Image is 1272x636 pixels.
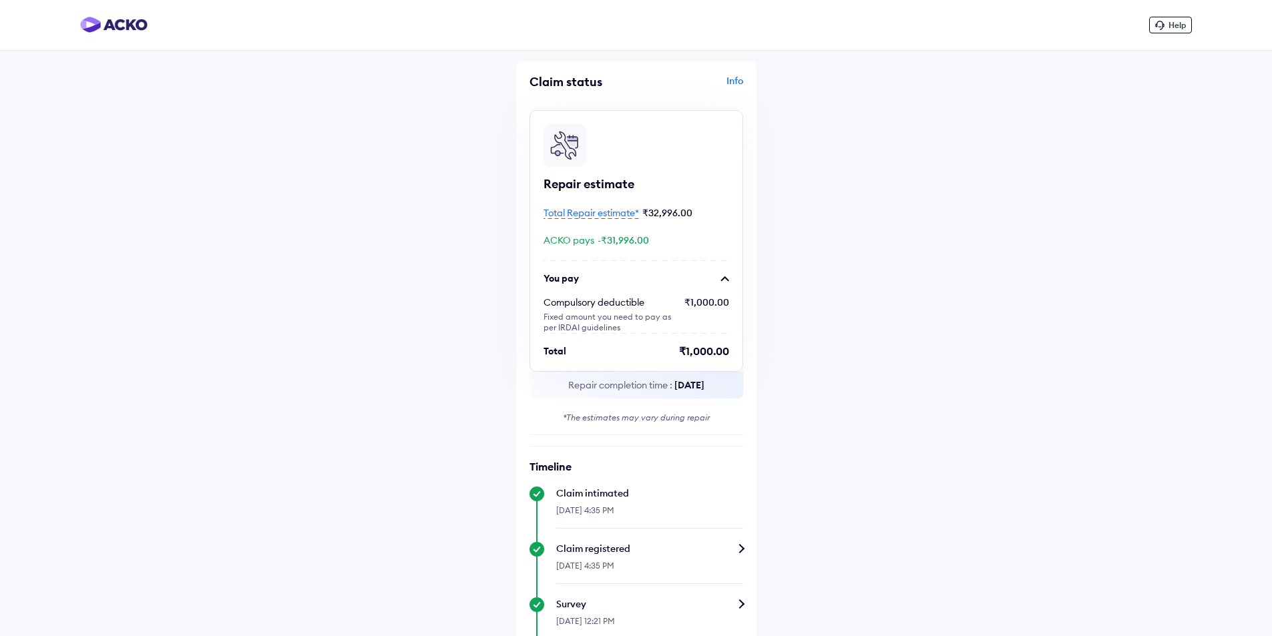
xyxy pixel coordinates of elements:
h6: Timeline [529,460,743,473]
span: ACKO pays [544,234,594,246]
div: Info [640,74,743,99]
span: [DATE] [674,379,704,391]
div: ₹1,000.00 [679,344,729,358]
div: Repair estimate [544,176,729,192]
img: horizontal-gradient.png [80,17,148,33]
div: Repair completion time : [529,372,743,398]
span: Help [1169,20,1186,30]
div: Survey [556,597,743,611]
div: Claim registered [556,542,743,555]
div: Compulsory deductible [544,296,674,309]
div: [DATE] 4:35 PM [556,500,743,529]
div: [DATE] 4:35 PM [556,555,743,584]
div: Total [544,344,566,358]
div: Claim status [529,74,633,89]
div: Claim intimated [556,487,743,500]
span: Total Repair estimate* [544,207,639,219]
div: You pay [544,272,579,285]
span: -₹31,996.00 [598,234,649,246]
div: *The estimates may vary during repair [529,412,743,424]
span: ₹32,996.00 [642,207,692,219]
div: Fixed amount you need to pay as per IRDAI guidelines [544,312,674,333]
div: ₹1,000.00 [684,296,729,333]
